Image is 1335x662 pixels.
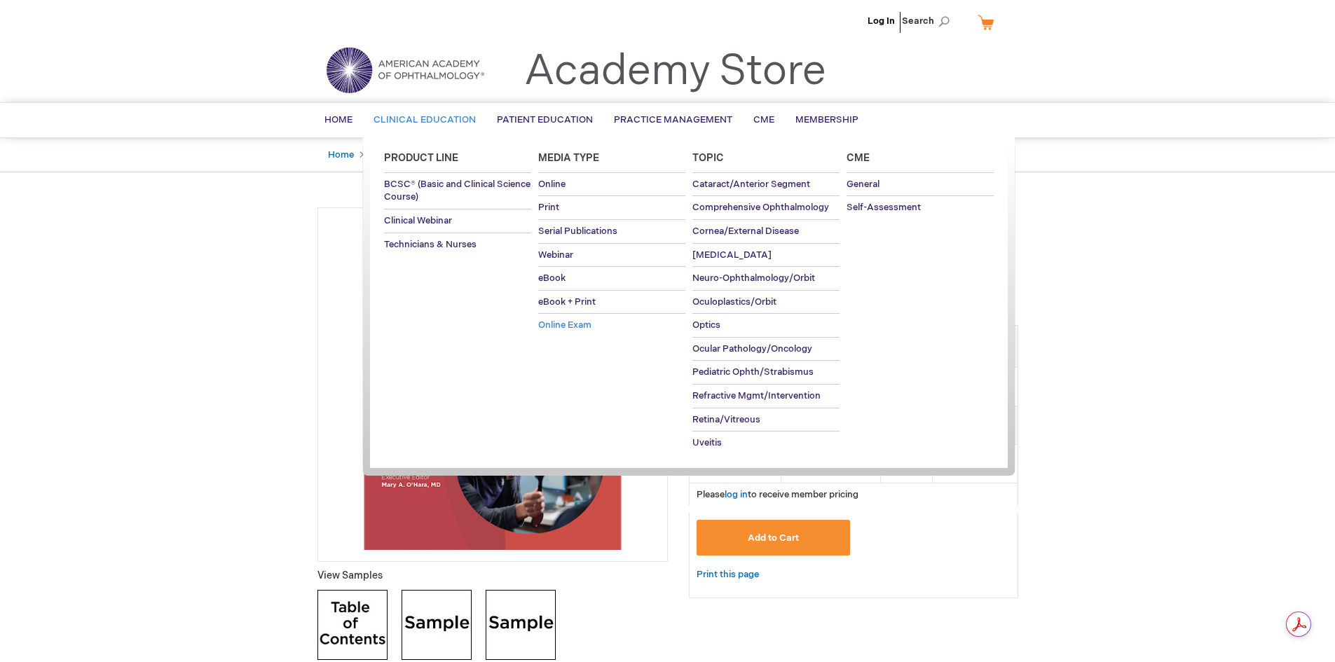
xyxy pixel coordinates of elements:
span: Cataract/Anterior Segment [692,179,810,190]
span: Media Type [538,152,599,164]
span: Refractive Mgmt/Intervention [692,390,821,401]
span: Comprehensive Ophthalmology [692,202,829,213]
span: Practice Management [614,114,732,125]
span: Topic [692,152,724,164]
span: Pediatric Ophth/Strabismus [692,366,814,378]
span: Oculoplastics/Orbit [692,296,776,308]
span: Retina/Vitreous [692,414,760,425]
span: Self-Assessment [847,202,921,213]
span: Search [902,7,955,35]
span: Optics [692,319,720,331]
span: Add to Cart [748,532,799,544]
span: Online Exam [538,319,591,331]
span: General [847,179,879,190]
span: eBook [538,273,566,284]
span: Cornea/External Disease [692,226,799,237]
a: Home [328,149,354,160]
span: Print [538,202,559,213]
button: Add to Cart [697,520,851,556]
img: Click to view [317,590,388,660]
span: Clinical Webinar [384,215,452,226]
span: Ocular Pathology/Oncology [692,343,812,354]
span: Uveitis [692,437,722,448]
span: Patient Education [497,114,593,125]
a: Log In [868,15,895,27]
span: Webinar [538,249,573,261]
span: Neuro-Ophthalmology/Orbit [692,273,815,284]
img: Click to view [402,590,472,660]
span: Membership [795,114,858,125]
span: Serial Publications [538,226,617,237]
span: Home [324,114,352,125]
a: Print this page [697,566,759,584]
span: BCSC® (Basic and Clinical Science Course) [384,179,530,203]
a: log in [725,489,748,500]
span: Technicians & Nurses [384,239,477,250]
img: Click to view [486,590,556,660]
span: Online [538,179,566,190]
span: Product Line [384,152,458,164]
a: Academy Store [524,46,826,97]
span: Clinical Education [374,114,476,125]
p: View Samples [317,569,668,583]
span: Cme [847,152,870,164]
span: Please to receive member pricing [697,489,858,500]
span: [MEDICAL_DATA] [692,249,772,261]
img: Ophthalmic Medical Assisting: An Independent Study Course [325,215,660,550]
span: CME [753,114,774,125]
span: eBook + Print [538,296,596,308]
